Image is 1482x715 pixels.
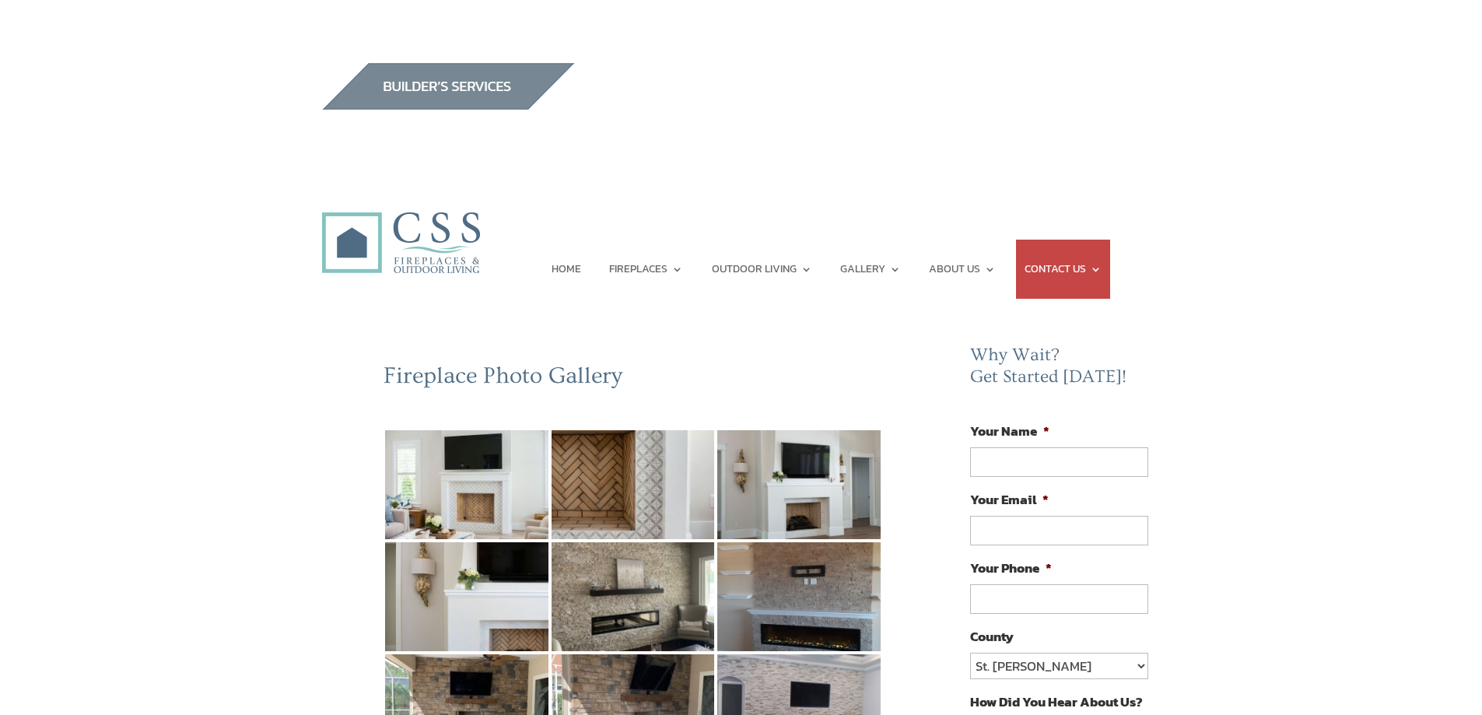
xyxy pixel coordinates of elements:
[321,63,575,110] img: builders_btn
[552,430,715,539] img: 2
[712,240,812,299] a: OUTDOOR LIVING
[552,240,581,299] a: HOME
[970,693,1143,710] label: How Did You Hear About Us?
[970,559,1052,577] label: Your Phone
[321,95,575,115] a: builder services construction supply
[970,491,1049,508] label: Your Email
[970,422,1049,440] label: Your Name
[840,240,901,299] a: GALLERY
[552,542,715,651] img: 5
[970,345,1161,395] h2: Why Wait? Get Started [DATE]!
[609,240,683,299] a: FIREPLACES
[929,240,996,299] a: ABOUT US
[717,542,881,651] img: 6
[321,169,480,282] img: CSS Fireplaces & Outdoor Living (Formerly Construction Solutions & Supply)- Jacksonville Ormond B...
[1025,240,1102,299] a: CONTACT US
[385,542,548,651] img: 4
[384,362,883,398] h2: Fireplace Photo Gallery
[717,430,881,539] img: 3
[385,430,548,539] img: 1
[970,628,1014,645] label: County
